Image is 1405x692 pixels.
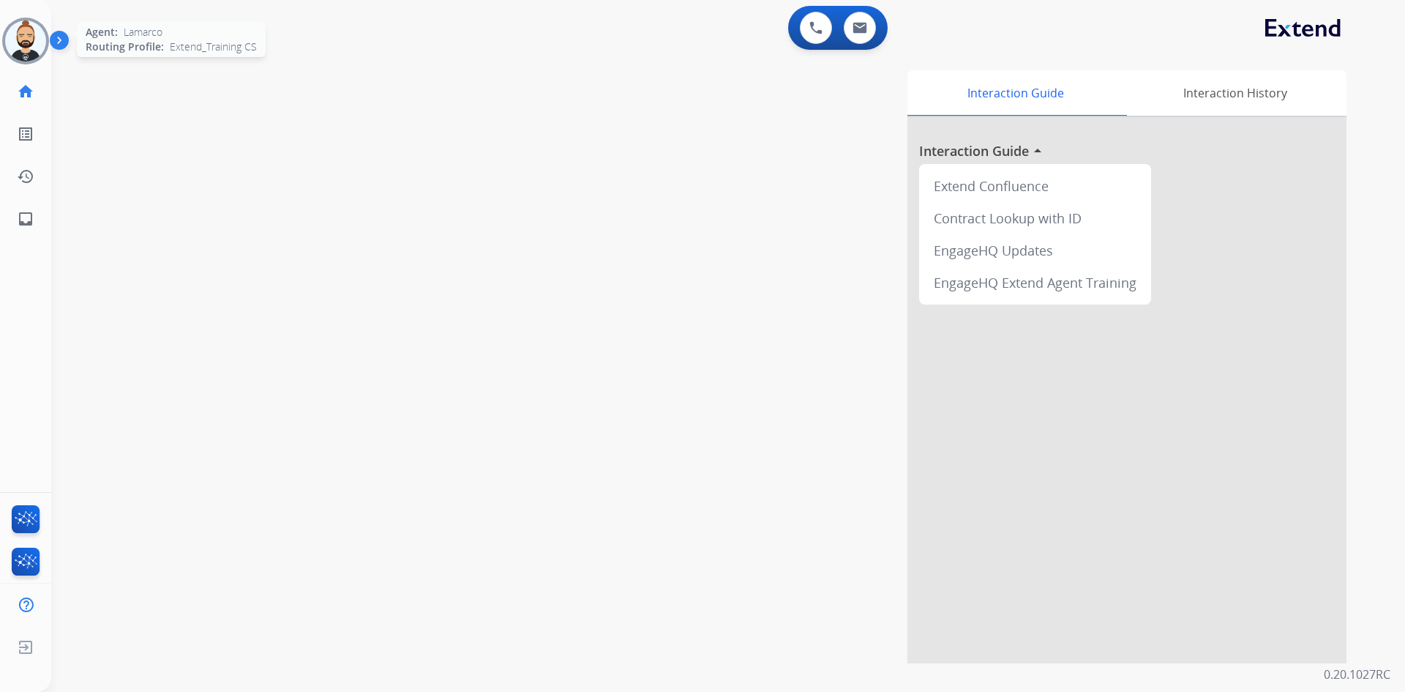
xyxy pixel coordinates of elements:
[925,267,1145,299] div: EngageHQ Extend Agent Training
[1123,70,1346,116] div: Interaction History
[5,21,46,62] img: avatar
[925,202,1145,234] div: Contract Lookup with ID
[925,170,1145,202] div: Extend Confluence
[907,70,1123,116] div: Interaction Guide
[17,83,34,100] mat-icon: home
[17,125,34,143] mat-icon: list_alt
[17,168,34,185] mat-icon: history
[1324,666,1390,683] p: 0.20.1027RC
[17,210,34,228] mat-icon: inbox
[86,40,164,54] span: Routing Profile:
[170,40,257,54] span: Extend_Training CS
[86,25,118,40] span: Agent:
[925,234,1145,267] div: EngageHQ Updates
[124,25,162,40] span: Lamarco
